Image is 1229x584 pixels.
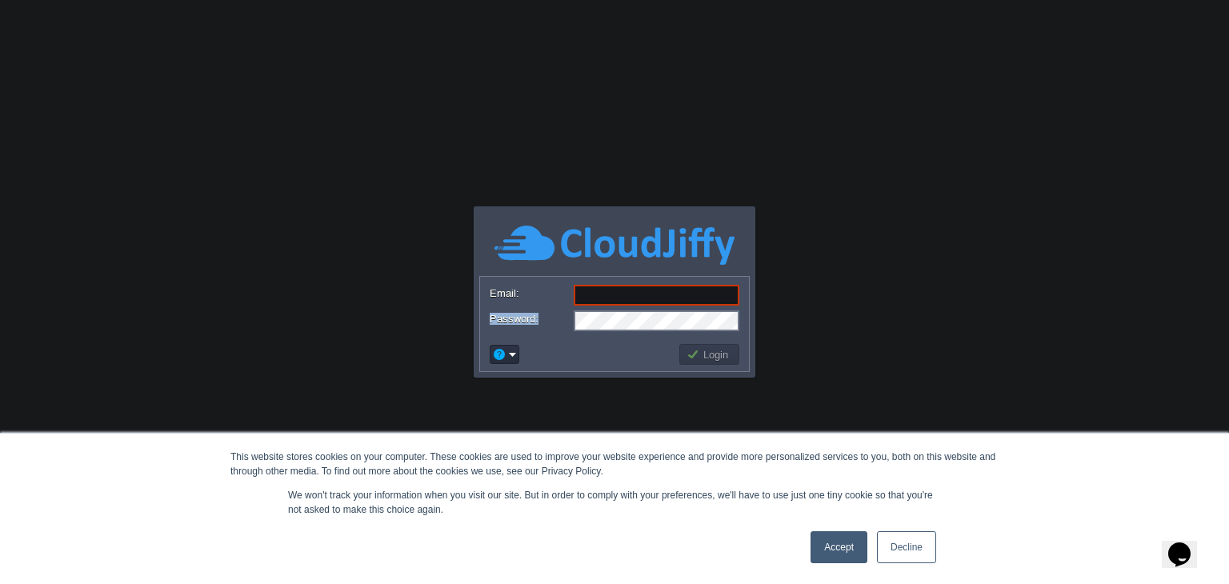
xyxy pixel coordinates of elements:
img: CloudJiffy [494,223,735,267]
button: Login [687,347,733,362]
label: Email: [490,285,572,302]
a: Decline [877,531,936,563]
label: Password: [490,310,572,327]
iframe: chat widget [1162,520,1213,568]
p: We won't track your information when you visit our site. But in order to comply with your prefere... [288,488,941,517]
div: This website stores cookies on your computer. These cookies are used to improve your website expe... [230,450,999,478]
a: Accept [811,531,867,563]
